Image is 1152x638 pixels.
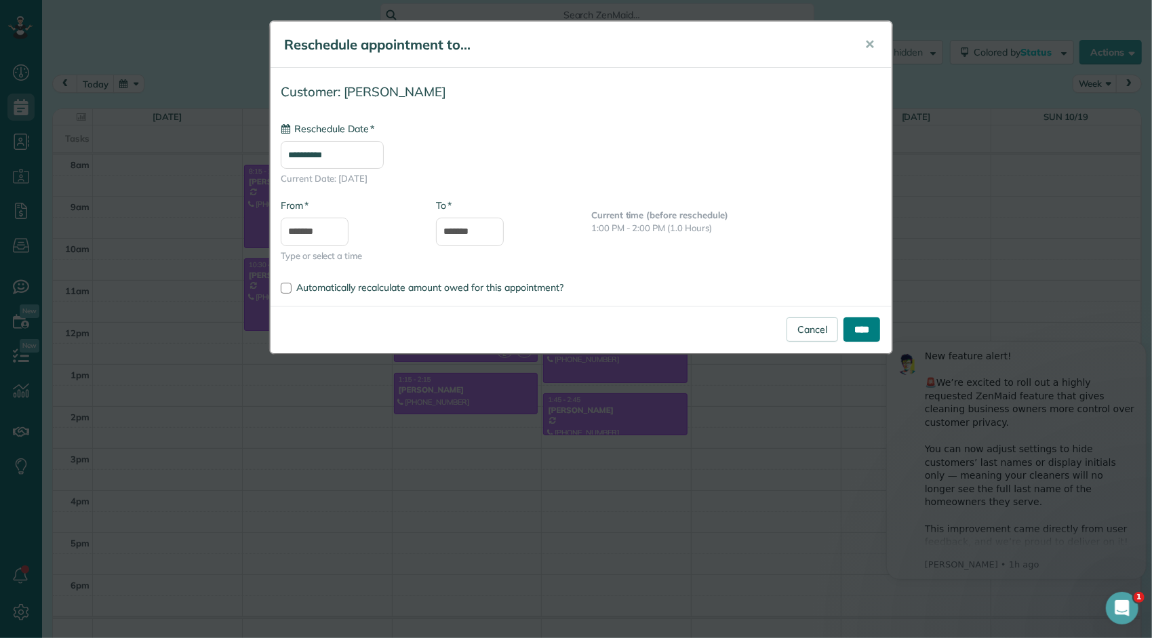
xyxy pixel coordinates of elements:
[1134,592,1145,603] span: 1
[591,222,881,235] p: 1:00 PM - 2:00 PM (1.0 Hours)
[16,24,37,46] img: Profile image for Alexandre
[281,172,881,185] span: Current Date: [DATE]
[1106,592,1138,624] iframe: Intercom live chat
[865,37,875,52] span: ✕
[296,281,563,294] span: Automatically recalculate amount owed for this appointment?
[591,210,728,220] b: Current time (before reschedule)
[281,85,881,99] h4: Customer: [PERSON_NAME]
[787,317,838,342] a: Cancel
[44,230,256,242] p: Message from Alexandre, sent 1h ago
[436,199,452,212] label: To
[281,199,309,212] label: From
[5,12,266,251] div: message notification from Alexandre, 1h ago. New feature alert! ​ 🚨We’re excited to roll out a hi...
[284,35,846,54] h5: Reschedule appointment to...
[281,122,374,136] label: Reschedule Date
[281,250,416,262] span: Type or select a time
[44,21,256,224] div: Message content
[44,21,256,340] div: New feature alert! ​ 🚨We’re excited to roll out a highly requested ZenMaid feature that gives cle...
